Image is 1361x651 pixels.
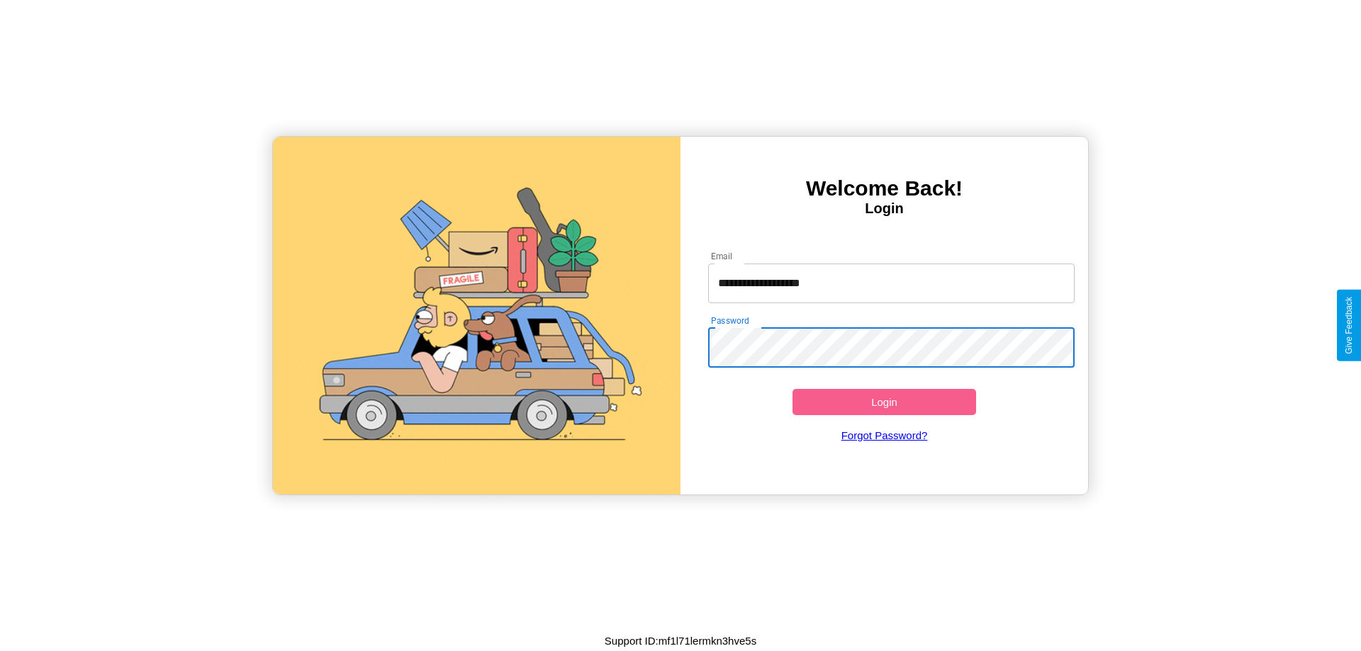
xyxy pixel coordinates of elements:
div: Give Feedback [1344,297,1354,354]
h3: Welcome Back! [680,176,1088,200]
a: Forgot Password? [701,415,1068,455]
p: Support ID: mf1l71lermkn3hve5s [605,631,756,650]
button: Login [792,389,976,415]
h4: Login [680,200,1088,217]
label: Password [711,315,749,327]
label: Email [711,250,733,262]
img: gif [273,137,680,494]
